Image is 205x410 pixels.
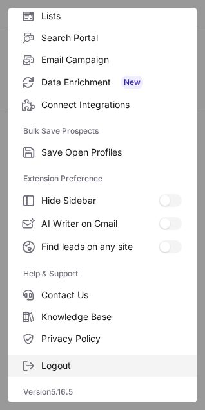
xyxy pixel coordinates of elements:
[23,168,182,189] label: Extension Preference
[41,218,159,229] span: AI Writer on Gmail
[41,76,182,89] span: Data Enrichment
[41,147,182,158] span: Save Open Profiles
[8,189,197,212] label: Hide Sidebar
[8,94,197,116] label: Connect Integrations
[41,54,182,66] span: Email Campaign
[41,99,182,111] span: Connect Integrations
[8,355,197,377] label: Logout
[41,10,182,22] span: Lists
[41,241,159,253] span: Find leads on any site
[121,76,143,89] span: New
[41,195,159,206] span: Hide Sidebar
[8,212,197,235] label: AI Writer on Gmail
[8,382,197,402] div: Version 5.16.5
[41,311,182,323] span: Knowledge Base
[8,235,197,258] label: Find leads on any site
[23,121,182,141] label: Bulk Save Prospects
[8,284,197,306] label: Contact Us
[8,306,197,328] label: Knowledge Base
[8,27,197,49] label: Search Portal
[8,328,197,350] label: Privacy Policy
[23,263,182,284] label: Help & Support
[8,5,197,27] label: Lists
[8,49,197,71] label: Email Campaign
[8,71,197,94] label: Data Enrichment New
[41,360,182,371] span: Logout
[41,32,182,44] span: Search Portal
[8,141,197,163] label: Save Open Profiles
[41,333,182,344] span: Privacy Policy
[41,289,182,301] span: Contact Us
